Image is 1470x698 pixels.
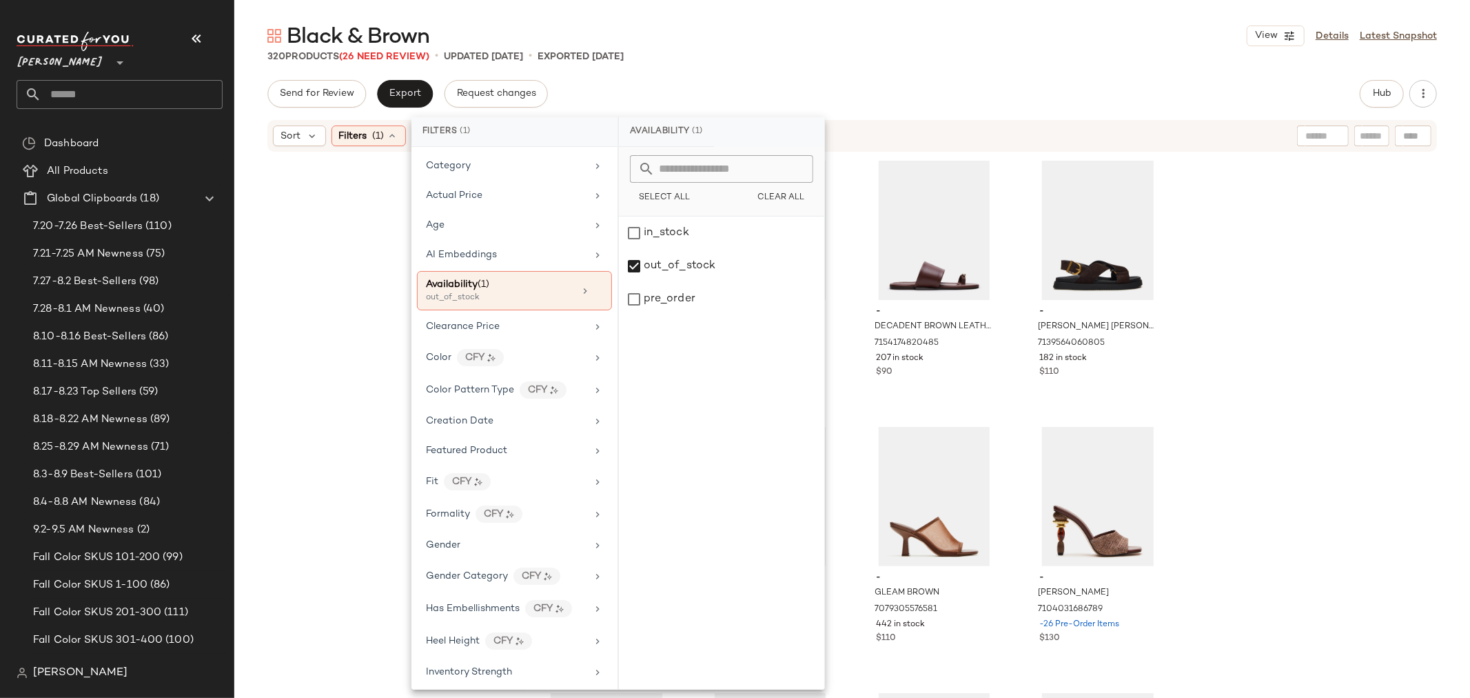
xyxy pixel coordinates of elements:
[1039,366,1059,379] span: $110
[515,637,524,646] img: ai.DGldD1NL.svg
[875,337,939,350] span: 7154174820485
[373,129,385,143] span: (1)
[33,412,147,428] span: 8.18-8.22 AM Newness
[33,522,134,538] span: 9.2-9.5 AM Newness
[426,636,480,646] span: Heel Height
[544,572,552,581] img: ai.DGldD1NL.svg
[136,384,159,400] span: (59)
[426,509,470,519] span: Formality
[163,632,194,648] span: (100)
[33,577,147,593] span: Fall Color SKUS 1-100
[33,632,163,648] span: Fall Color SKUS 301-400
[33,219,143,235] span: 7.20-7.26 Best-Sellers
[1039,619,1119,631] span: -26 Pre-Order Items
[33,665,127,681] span: [PERSON_NAME]
[476,506,522,523] div: CFY
[876,366,892,379] span: $90
[426,161,471,171] span: Category
[33,384,136,400] span: 8.17-8.23 Top Sellers
[426,446,507,456] span: Featured Product
[1028,427,1167,566] img: STEVEMADDEN_SHOES_SIA_BROWN_01.jpg
[377,80,433,108] button: Export
[33,550,160,566] span: Fall Color SKUS 101-200
[339,129,367,143] span: Filters
[444,50,523,64] p: updated [DATE]
[426,604,520,614] span: Has Embellishments
[136,274,159,290] span: (98)
[513,568,560,585] div: CFY
[389,88,421,99] span: Export
[146,329,169,345] span: (86)
[280,129,300,143] span: Sort
[1372,88,1391,99] span: Hub
[137,191,159,207] span: (18)
[1038,587,1109,599] span: [PERSON_NAME]
[33,274,136,290] span: 7.27-8.2 Best-Sellers
[876,572,992,584] span: -
[426,416,493,426] span: Creation Date
[17,47,103,72] span: [PERSON_NAME]
[279,88,354,99] span: Send for Review
[865,161,1003,300] img: STEVEMADDEN_SHOES_DECADENT_BROWN-LEATHER_01.jpg
[148,439,170,455] span: (71)
[147,357,170,372] span: (33)
[456,88,536,99] span: Request changes
[426,250,497,260] span: AI Embeddings
[1247,26,1305,46] button: View
[426,385,514,395] span: Color Pattern Type
[33,439,148,455] span: 8.25-8.29 AM Newness
[1316,29,1349,43] a: Details
[875,604,937,616] span: 7079305576581
[749,188,813,208] button: Clear All
[411,117,617,147] div: Filters
[550,386,558,395] img: ai.DGldD1NL.svg
[444,473,491,490] div: CFY
[33,329,146,345] span: 8.10-8.16 Best-Sellers
[44,136,99,152] span: Dashboard
[426,190,482,201] span: Actual Price
[1039,352,1087,365] span: 182 in stock
[143,246,165,262] span: (75)
[485,632,532,650] div: CFY
[17,668,28,679] img: svg%3e
[426,540,460,550] span: Gender
[147,577,170,593] span: (86)
[137,495,161,510] span: (84)
[426,321,500,332] span: Clearance Price
[33,495,137,510] span: 8.4-8.8 AM Newness
[757,193,805,203] span: Clear All
[17,32,134,51] img: cfy_white_logo.C9jOOHJF.svg
[339,52,429,62] span: (26 Need Review)
[876,632,896,645] span: $110
[435,48,438,65] span: •
[638,193,690,203] span: Select All
[865,427,1003,566] img: STEVEMADDEN_SHOES_GLEAM_BROWN_01.jpg
[529,48,532,65] span: •
[33,301,141,317] span: 7.28-8.1 AM Newness
[287,23,430,51] span: Black & Brown
[506,510,514,519] img: ai.DGldD1NL.svg
[47,163,108,179] span: All Products
[1039,572,1156,584] span: -
[555,605,564,613] img: ai.DGldD1NL.svg
[426,292,564,304] div: out_of_stock
[1038,337,1105,350] span: 7139564060805
[147,412,170,428] span: (89)
[47,191,137,207] span: Global Clipboards
[1038,604,1103,616] span: 7104031686789
[460,126,471,138] span: (1)
[1028,161,1167,300] img: STEVEMADDEN_SHOES_DONELLI_BROWN-SUEDE.jpg
[876,619,925,631] span: 442 in stock
[1039,632,1060,645] span: $130
[876,352,923,365] span: 207 in stock
[267,80,366,108] button: Send for Review
[1360,80,1404,108] button: Hub
[538,50,624,64] p: Exported [DATE]
[33,246,143,262] span: 7.21-7.25 AM Newness
[1038,321,1154,333] span: [PERSON_NAME] [PERSON_NAME] SUEDE
[457,349,504,366] div: CFY
[134,522,150,538] span: (2)
[426,352,451,363] span: Color
[478,279,489,290] span: (1)
[630,188,698,208] button: Select All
